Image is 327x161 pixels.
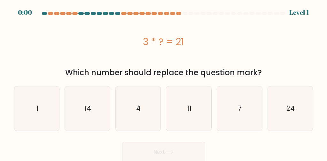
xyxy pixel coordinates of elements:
[289,8,309,17] div: Level 1
[286,104,295,113] text: 24
[36,104,38,113] text: 1
[238,104,242,113] text: 7
[136,104,141,113] text: 4
[18,67,309,78] div: Which number should replace the question mark?
[84,104,91,113] text: 14
[187,104,191,113] text: 11
[18,8,32,17] div: 0:00
[14,35,313,49] div: 3 * ? = 21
